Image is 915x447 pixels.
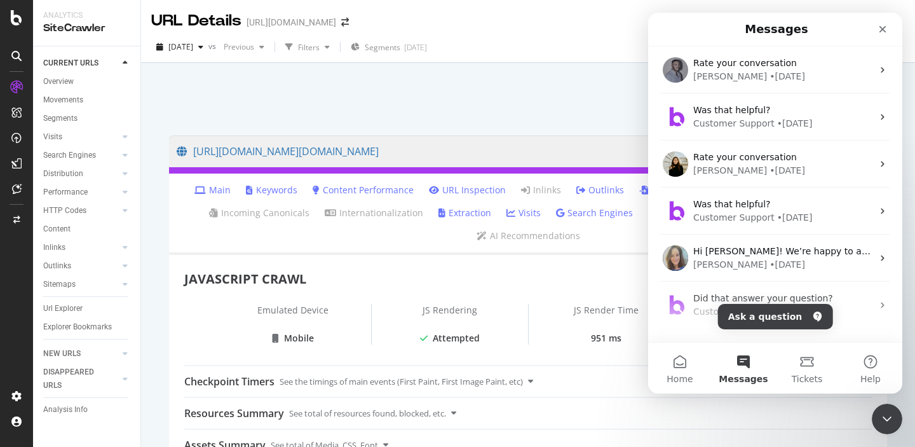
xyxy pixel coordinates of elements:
button: Segments[DATE] [346,37,432,57]
div: Inlinks [43,241,65,254]
div: Analytics [43,10,130,21]
div: DISAPPEARED URLS [43,366,107,392]
div: SiteCrawler [43,21,130,36]
img: Profile image for Customer Support [15,280,40,305]
a: Main [194,184,231,196]
div: Filters [298,42,320,53]
a: Sitemaps [43,278,119,291]
div: Movements [43,93,83,107]
a: Performance [43,186,119,199]
a: Incoming Canonicals [209,207,309,219]
button: Tickets [127,330,191,381]
a: Content [43,223,132,236]
a: Visits [506,207,541,219]
div: Search Engines [43,149,96,162]
div: Segments [43,112,78,125]
div: URL Details [151,10,241,32]
span: vs [208,41,219,52]
div: Visits [43,130,62,144]
iframe: Intercom live chat [872,404,902,434]
span: Segments [365,42,400,53]
a: AI Recommendations [477,230,580,242]
div: • [DATE] [121,245,157,259]
div: [DATE] [404,42,427,53]
a: Overview [43,75,132,88]
a: Internationalization [325,207,423,219]
img: Profile image for Customer Support [15,327,40,352]
div: Attempted [433,332,480,345]
a: NEW URLS [43,347,119,361]
button: Previous [219,37,269,57]
span: Help [212,362,233,371]
div: See the timings of main events (First Paint, First Image Paint, etc) [280,366,523,397]
a: Search Engines [556,207,633,219]
a: Content Performance [313,184,414,196]
a: [URL][DOMAIN_NAME][DOMAIN_NAME] [177,135,783,167]
div: NEW URLS [43,347,81,361]
button: Ask a question [70,291,185,317]
a: Search Engines [43,149,119,162]
div: Explorer Bookmarks [43,320,112,334]
div: [URL][DOMAIN_NAME] [247,16,336,29]
iframe: To enrich screen reader interactions, please activate Accessibility in Grammarly extension settings [648,13,902,394]
a: Movements [43,93,132,107]
a: Visits [43,130,119,144]
div: arrow-right-arrow-left [341,18,349,27]
div: Checkpoint Timers [184,366,274,397]
div: Emulated Device [215,304,371,332]
div: Mobile [284,332,314,345]
span: Bing SmartIndex connection [45,327,171,338]
a: HTTP Codes [43,204,119,217]
span: 2025 Oct. 3rd [168,41,193,52]
div: HTTP Codes [43,204,86,217]
a: Inlinks [521,184,561,196]
span: Home [18,362,44,371]
div: JS Rendering [372,304,528,332]
a: DISAPPEARED URLS [43,366,119,392]
a: Outlinks [43,259,119,273]
a: Segments [43,112,132,125]
div: 951 ms [591,332,621,345]
a: CURRENT URLS [43,57,119,70]
div: Distribution [43,167,83,181]
span: Previous [219,41,254,52]
div: Resources Summary [184,398,284,429]
a: Outlinks [576,184,624,196]
button: [DATE] [151,37,208,57]
a: Keywords [246,184,297,196]
a: Analysis Info [43,403,132,416]
span: Did that answer your question? [45,280,185,291]
button: Messages [64,330,127,381]
div: [PERSON_NAME] [45,245,119,259]
div: Sitemaps [43,278,76,291]
a: URL Inspection [429,184,506,196]
div: JS Render Time [529,304,685,332]
div: JAVASCRIPT CRAWL [184,270,872,289]
button: Filters [280,37,335,57]
a: Incoming Redirections [639,184,747,196]
div: Customer Support [45,292,126,306]
span: Messages [71,362,119,371]
button: Help [191,330,254,381]
div: Analysis Info [43,403,88,416]
a: Inlinks [43,241,119,254]
div: See total of resources found, blocked, etc. [289,398,446,429]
